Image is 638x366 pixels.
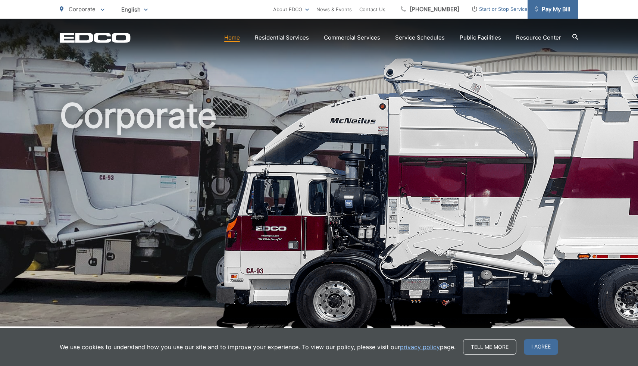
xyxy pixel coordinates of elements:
span: Corporate [69,6,96,13]
a: Service Schedules [395,33,445,42]
a: About EDCO [273,5,309,14]
a: Home [224,33,240,42]
span: I agree [524,339,558,355]
a: Resource Center [516,33,561,42]
a: Commercial Services [324,33,380,42]
h1: Corporate [60,97,578,333]
a: News & Events [316,5,352,14]
a: Tell me more [463,339,516,355]
a: Public Facilities [460,33,501,42]
p: We use cookies to understand how you use our site and to improve your experience. To view our pol... [60,342,456,351]
a: privacy policy [400,342,440,351]
a: Residential Services [255,33,309,42]
a: Contact Us [359,5,385,14]
span: Pay My Bill [535,5,570,14]
span: English [116,3,153,16]
a: EDCD logo. Return to the homepage. [60,32,131,43]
